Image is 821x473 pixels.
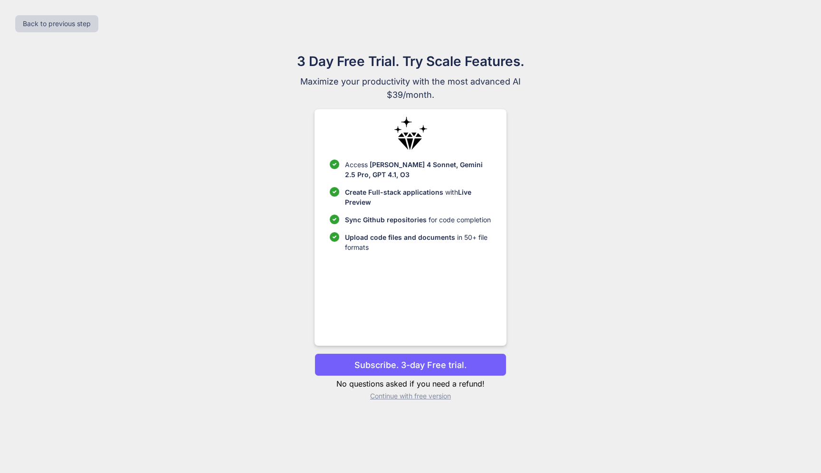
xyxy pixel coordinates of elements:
[251,75,570,88] span: Maximize your productivity with the most advanced AI
[345,232,491,252] p: in 50+ file formats
[354,359,467,371] p: Subscribe. 3-day Free trial.
[315,378,506,389] p: No questions asked if you need a refund!
[315,353,506,376] button: Subscribe. 3-day Free trial.
[345,187,491,207] p: with
[330,160,339,169] img: checklist
[345,216,427,224] span: Sync Github repositories
[345,215,491,225] p: for code completion
[251,51,570,71] h1: 3 Day Free Trial. Try Scale Features.
[315,391,506,401] p: Continue with free version
[345,233,455,241] span: Upload code files and documents
[345,161,483,179] span: [PERSON_NAME] 4 Sonnet, Gemini 2.5 Pro, GPT 4.1, O3
[330,187,339,197] img: checklist
[345,188,445,196] span: Create Full-stack applications
[15,15,98,32] button: Back to previous step
[345,160,491,180] p: Access
[251,88,570,102] span: $39/month.
[330,232,339,242] img: checklist
[330,215,339,224] img: checklist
